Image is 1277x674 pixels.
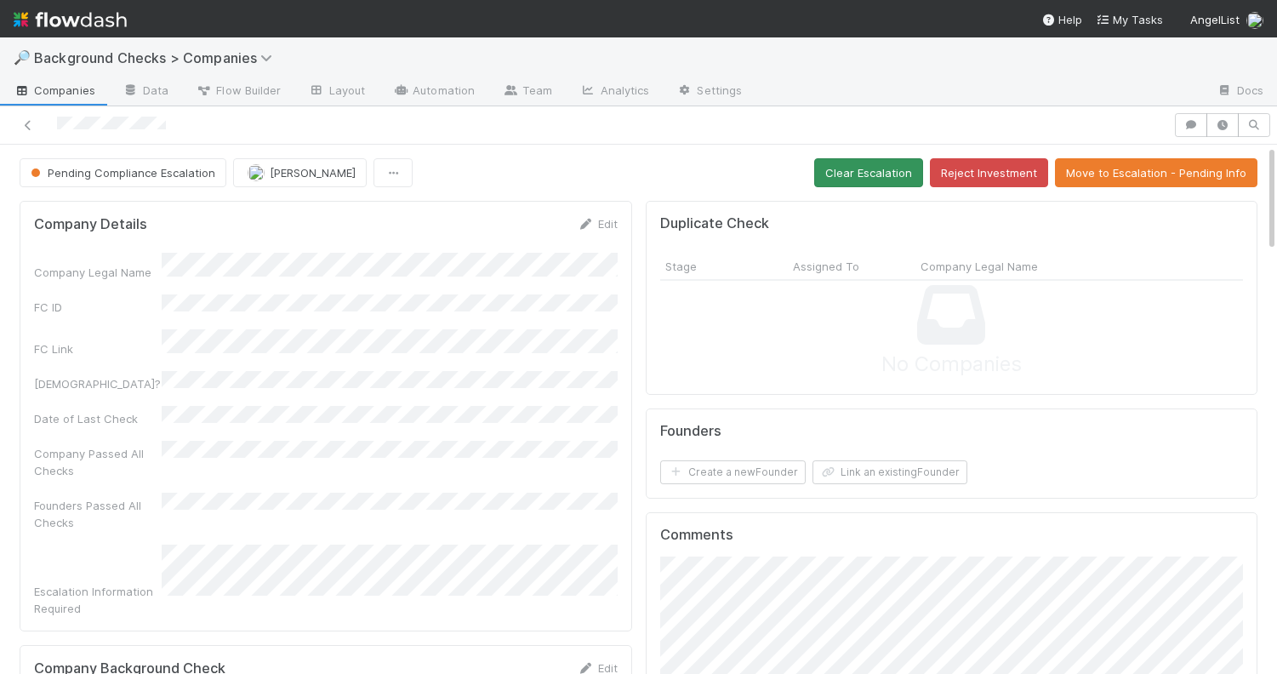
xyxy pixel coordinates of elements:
[578,217,618,231] a: Edit
[14,50,31,65] span: 🔎
[1096,13,1163,26] span: My Tasks
[921,258,1038,275] span: Company Legal Name
[793,258,859,275] span: Assigned To
[34,299,162,316] div: FC ID
[34,445,162,479] div: Company Passed All Checks
[1041,11,1082,28] div: Help
[660,423,721,440] h5: Founders
[109,78,182,106] a: Data
[567,78,664,106] a: Analytics
[1246,12,1263,29] img: avatar_c545aa83-7101-4841-8775-afeaaa9cc762.png
[34,375,162,392] div: [DEMOGRAPHIC_DATA]?
[1096,11,1163,28] a: My Tasks
[20,158,226,187] button: Pending Compliance Escalation
[34,410,162,427] div: Date of Last Check
[660,460,806,484] button: Create a newFounder
[27,166,215,180] span: Pending Compliance Escalation
[248,164,265,181] img: avatar_c545aa83-7101-4841-8775-afeaaa9cc762.png
[270,166,356,180] span: [PERSON_NAME]
[814,158,923,187] button: Clear Escalation
[34,49,281,66] span: Background Checks > Companies
[660,215,769,232] h5: Duplicate Check
[34,497,162,531] div: Founders Passed All Checks
[295,78,379,106] a: Layout
[1190,13,1240,26] span: AngelList
[660,527,1244,544] h5: Comments
[14,5,127,34] img: logo-inverted-e16ddd16eac7371096b0.svg
[930,158,1048,187] button: Reject Investment
[665,258,697,275] span: Stage
[812,460,967,484] button: Link an existingFounder
[34,340,162,357] div: FC Link
[881,349,1022,380] span: No Companies
[379,78,488,106] a: Automation
[182,78,294,106] a: Flow Builder
[34,264,162,281] div: Company Legal Name
[663,78,755,106] a: Settings
[34,216,147,233] h5: Company Details
[1203,78,1277,106] a: Docs
[14,82,95,99] span: Companies
[1055,158,1257,187] button: Move to Escalation - Pending Info
[233,158,367,187] button: [PERSON_NAME]
[34,583,162,617] div: Escalation Information Required
[488,78,566,106] a: Team
[196,82,281,99] span: Flow Builder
